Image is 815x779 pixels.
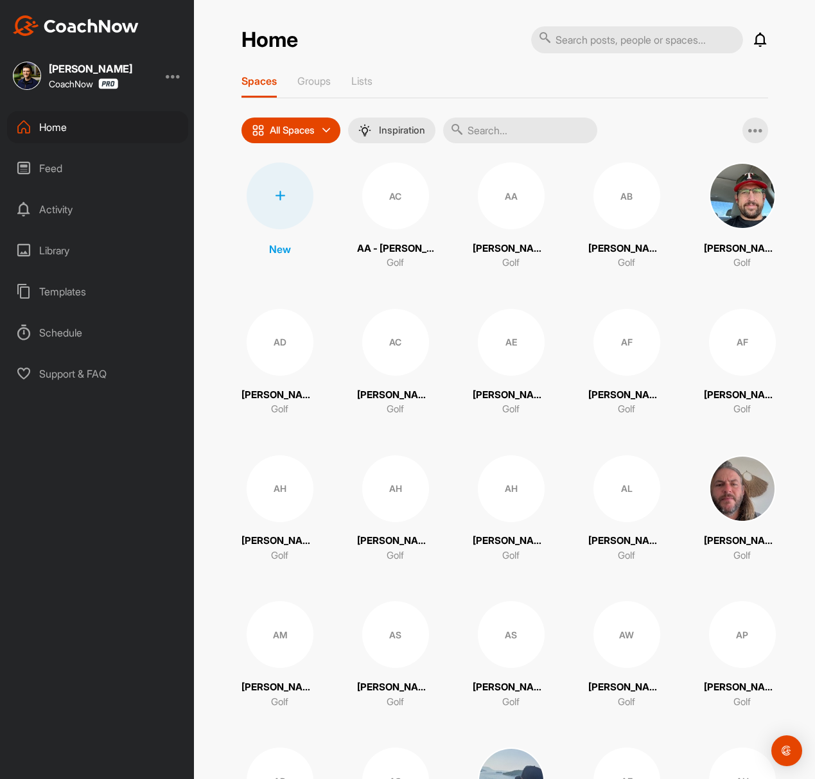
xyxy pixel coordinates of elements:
p: [PERSON_NAME] [473,388,550,403]
p: [PERSON_NAME] [241,680,319,695]
a: AC[PERSON_NAME] De La [PERSON_NAME]Golf [357,309,434,417]
img: CoachNow Pro [98,78,118,89]
p: [PERSON_NAME] [588,680,665,695]
a: AS[PERSON_NAME]Golf [473,601,550,709]
p: Golf [502,695,520,710]
p: Golf [271,695,288,710]
div: AH [478,455,545,522]
a: AS[PERSON_NAME]Golf [357,601,434,709]
div: AH [362,455,429,522]
div: AF [593,309,660,376]
a: AP[PERSON_NAME]Golf [704,601,781,709]
p: [PERSON_NAME] [704,388,781,403]
p: All Spaces [270,125,315,136]
div: Feed [7,152,188,184]
a: AE[PERSON_NAME]Golf [473,309,550,417]
p: Golf [618,548,635,563]
a: AA[PERSON_NAME]Golf [473,162,550,270]
div: AB [593,162,660,229]
p: [PERSON_NAME] [588,388,665,403]
div: AP [709,601,776,668]
a: AH[PERSON_NAME]Golf [241,455,319,563]
div: Activity [7,193,188,225]
div: Library [7,234,188,267]
div: AW [593,601,660,668]
a: AW[PERSON_NAME]Golf [588,601,665,709]
div: AD [247,309,313,376]
p: [PERSON_NAME] [241,388,319,403]
p: [PERSON_NAME] [704,534,781,548]
img: square_49fb5734a34dfb4f485ad8bdc13d6667.jpg [13,62,41,90]
div: AE [478,309,545,376]
input: Search... [443,118,597,143]
img: CoachNow [13,15,139,36]
a: [PERSON_NAME]Golf [704,162,781,270]
div: AS [478,601,545,668]
img: icon [252,124,265,137]
p: Golf [618,402,635,417]
p: Golf [271,402,288,417]
p: [PERSON_NAME] [357,534,434,548]
p: [PERSON_NAME] [357,680,434,695]
p: AA - [PERSON_NAME] [357,241,434,256]
div: AF [709,309,776,376]
div: Home [7,111,188,143]
p: New [269,241,291,257]
p: Spaces [241,74,277,87]
p: [PERSON_NAME] [473,534,550,548]
p: Lists [351,74,372,87]
p: [PERSON_NAME] De La [PERSON_NAME] [357,388,434,403]
a: AH[PERSON_NAME]Golf [473,455,550,563]
p: Golf [502,402,520,417]
p: Golf [502,256,520,270]
div: Open Intercom Messenger [771,735,802,766]
p: Golf [502,548,520,563]
input: Search posts, people or spaces... [531,26,743,53]
a: AF[PERSON_NAME]Golf [588,309,665,417]
div: AL [593,455,660,522]
p: Golf [733,256,751,270]
p: Inspiration [379,125,425,136]
div: AC [362,162,429,229]
div: AM [247,601,313,668]
div: AC [362,309,429,376]
div: [PERSON_NAME] [49,64,132,74]
div: AS [362,601,429,668]
p: [PERSON_NAME] [588,534,665,548]
p: Golf [733,402,751,417]
a: AB[PERSON_NAME]Golf [588,162,665,270]
div: Schedule [7,317,188,349]
p: [PERSON_NAME] [704,241,781,256]
a: [PERSON_NAME]Golf [704,455,781,563]
img: square_1977211304866c651fe8574bfd4e6d3a.jpg [709,162,776,229]
p: Groups [297,74,331,87]
a: AF[PERSON_NAME]Golf [704,309,781,417]
p: [PERSON_NAME] [473,680,550,695]
img: menuIcon [358,124,371,137]
div: CoachNow [49,78,118,89]
div: Templates [7,276,188,308]
p: Golf [733,695,751,710]
p: [PERSON_NAME] [241,534,319,548]
div: Support & FAQ [7,358,188,390]
p: Golf [733,548,751,563]
p: [PERSON_NAME] [473,241,550,256]
a: AD[PERSON_NAME]Golf [241,309,319,417]
a: AL[PERSON_NAME]Golf [588,455,665,563]
p: Golf [387,548,404,563]
div: AA [478,162,545,229]
div: AH [247,455,313,522]
p: Golf [618,695,635,710]
a: AM[PERSON_NAME]Golf [241,601,319,709]
a: AH[PERSON_NAME]Golf [357,455,434,563]
h2: Home [241,28,298,53]
p: Golf [271,548,288,563]
p: Golf [387,695,404,710]
p: Golf [387,402,404,417]
p: Golf [618,256,635,270]
p: [PERSON_NAME] [704,680,781,695]
img: square_070bcfb37112b398d0b1e8e92526b093.jpg [709,455,776,522]
p: Golf [387,256,404,270]
a: ACAA - [PERSON_NAME]Golf [357,162,434,270]
p: [PERSON_NAME] [588,241,665,256]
